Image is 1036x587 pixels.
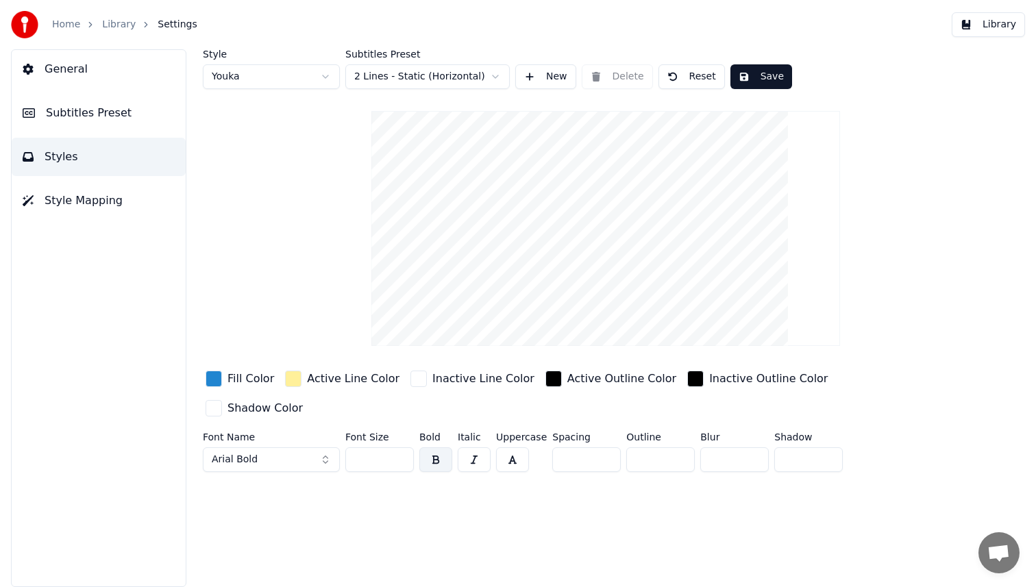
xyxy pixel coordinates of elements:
[626,432,695,442] label: Outline
[345,432,414,442] label: Font Size
[458,432,491,442] label: Italic
[307,371,399,387] div: Active Line Color
[345,49,510,59] label: Subtitles Preset
[45,149,78,165] span: Styles
[978,532,1020,573] a: Open chat
[515,64,576,89] button: New
[496,432,547,442] label: Uppercase
[45,61,88,77] span: General
[700,432,769,442] label: Blur
[709,371,828,387] div: Inactive Outline Color
[543,368,679,390] button: Active Outline Color
[774,432,843,442] label: Shadow
[203,368,277,390] button: Fill Color
[12,138,186,176] button: Styles
[46,105,132,121] span: Subtitles Preset
[203,49,340,59] label: Style
[45,192,123,209] span: Style Mapping
[52,18,80,32] a: Home
[658,64,725,89] button: Reset
[227,400,303,416] div: Shadow Color
[11,11,38,38] img: youka
[212,453,258,466] span: Arial Bold
[158,18,197,32] span: Settings
[432,371,534,387] div: Inactive Line Color
[52,18,197,32] nav: breadcrumb
[952,12,1025,37] button: Library
[12,94,186,132] button: Subtitles Preset
[102,18,136,32] a: Library
[282,368,402,390] button: Active Line Color
[419,432,452,442] label: Bold
[227,371,274,387] div: Fill Color
[684,368,830,390] button: Inactive Outline Color
[203,432,340,442] label: Font Name
[567,371,676,387] div: Active Outline Color
[552,432,621,442] label: Spacing
[203,397,306,419] button: Shadow Color
[12,50,186,88] button: General
[730,64,792,89] button: Save
[408,368,537,390] button: Inactive Line Color
[12,182,186,220] button: Style Mapping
